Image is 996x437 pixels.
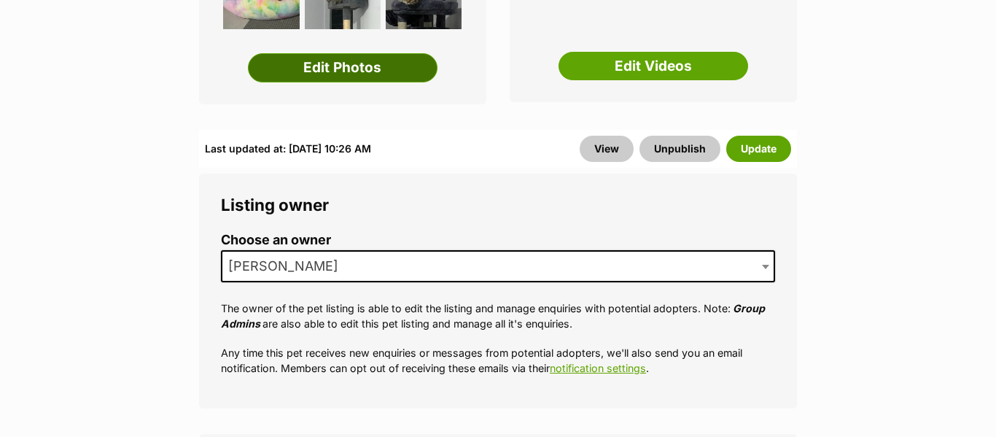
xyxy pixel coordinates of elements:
[580,136,634,162] a: View
[248,53,437,82] a: Edit Photos
[221,301,775,332] p: The owner of the pet listing is able to edit the listing and manage enquiries with potential adop...
[726,136,791,162] button: Update
[205,136,371,162] div: Last updated at: [DATE] 10:26 AM
[221,345,775,376] p: Any time this pet receives new enquiries or messages from potential adopters, we'll also send you...
[559,52,748,81] a: Edit Videos
[222,256,353,276] span: Koyna Cortes
[221,250,775,282] span: Koyna Cortes
[639,136,720,162] button: Unpublish
[550,362,646,374] a: notification settings
[221,195,329,214] span: Listing owner
[221,302,765,330] em: Group Admins
[221,233,775,248] label: Choose an owner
